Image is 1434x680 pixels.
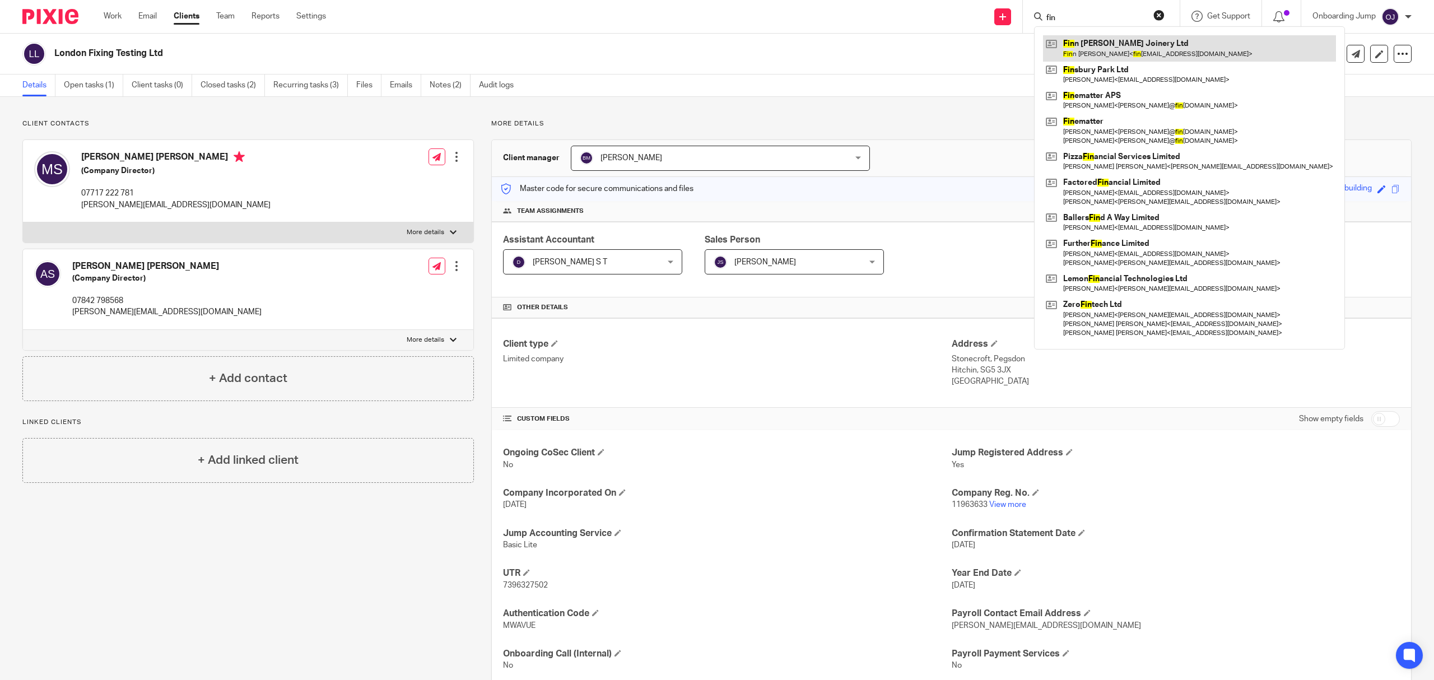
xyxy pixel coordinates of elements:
p: More details [407,228,444,237]
p: Limited company [503,353,951,365]
h4: [PERSON_NAME] [PERSON_NAME] [81,151,271,165]
span: MWAVUE [503,622,536,630]
span: Assistant Accountant [503,235,594,244]
a: Email [138,11,157,22]
h4: + Add contact [209,370,287,387]
p: Onboarding Jump [1312,11,1376,22]
p: More details [407,336,444,344]
span: No [503,461,513,469]
span: [PERSON_NAME] [734,258,796,266]
span: 7396327502 [503,581,548,589]
a: Closed tasks (2) [201,74,265,96]
input: Search [1045,13,1146,24]
h4: Authentication Code [503,608,951,620]
a: Team [216,11,235,22]
h4: Confirmation Statement Date [952,528,1400,539]
span: [PERSON_NAME] S T [533,258,607,266]
button: Clear [1153,10,1165,21]
span: Get Support [1207,12,1250,20]
span: [PERSON_NAME] [600,154,662,162]
span: [DATE] [503,501,527,509]
p: [PERSON_NAME][EMAIL_ADDRESS][DOMAIN_NAME] [81,199,271,211]
a: Details [22,74,55,96]
h4: Client type [503,338,951,350]
span: Basic Lite [503,541,537,549]
h4: + Add linked client [198,451,299,469]
a: Work [104,11,122,22]
h5: (Company Director) [81,165,271,176]
h4: Onboarding Call (Internal) [503,648,951,660]
img: svg%3E [22,42,46,66]
p: [PERSON_NAME][EMAIL_ADDRESS][DOMAIN_NAME] [72,306,262,318]
img: svg%3E [580,151,593,165]
p: Client contacts [22,119,474,128]
span: Yes [952,461,964,469]
a: Settings [296,11,326,22]
h4: Company Reg. No. [952,487,1400,499]
i: Primary [234,151,245,162]
span: No [952,662,962,669]
img: svg%3E [1381,8,1399,26]
p: 07842 798568 [72,295,262,306]
a: Emails [390,74,421,96]
img: svg%3E [34,151,70,187]
p: More details [491,119,1412,128]
h4: Company Incorporated On [503,487,951,499]
span: No [503,662,513,669]
p: Linked clients [22,418,474,427]
h4: Jump Accounting Service [503,528,951,539]
a: Open tasks (1) [64,74,123,96]
span: [PERSON_NAME][EMAIL_ADDRESS][DOMAIN_NAME] [952,622,1141,630]
a: View more [989,501,1026,509]
h4: Address [952,338,1400,350]
span: [DATE] [952,541,975,549]
h4: Ongoing CoSec Client [503,447,951,459]
h2: London Fixing Testing Ltd [54,48,1018,59]
p: 07717 222 781 [81,188,271,199]
a: Clients [174,11,199,22]
span: Other details [517,303,568,312]
h4: Payroll Contact Email Address [952,608,1400,620]
img: Pixie [22,9,78,24]
label: Show empty fields [1299,413,1363,425]
span: [DATE] [952,581,975,589]
a: Client tasks (0) [132,74,192,96]
a: Recurring tasks (3) [273,74,348,96]
img: svg%3E [512,255,525,269]
h4: Year End Date [952,567,1400,579]
p: Hitchin, SG5 3JX [952,365,1400,376]
a: Audit logs [479,74,522,96]
a: Reports [252,11,280,22]
a: Notes (2) [430,74,471,96]
h5: (Company Director) [72,273,262,284]
p: Master code for secure communications and files [500,183,693,194]
h4: Payroll Payment Services [952,648,1400,660]
h4: CUSTOM FIELDS [503,414,951,423]
span: 11963633 [952,501,988,509]
img: svg%3E [34,260,61,287]
span: Team assignments [517,207,584,216]
h3: Client manager [503,152,560,164]
a: Files [356,74,381,96]
img: svg%3E [714,255,727,269]
span: Sales Person [705,235,760,244]
h4: UTR [503,567,951,579]
h4: [PERSON_NAME] [PERSON_NAME] [72,260,262,272]
h4: Jump Registered Address [952,447,1400,459]
p: [GEOGRAPHIC_DATA] [952,376,1400,387]
p: Stonecroft, Pegsdon [952,353,1400,365]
